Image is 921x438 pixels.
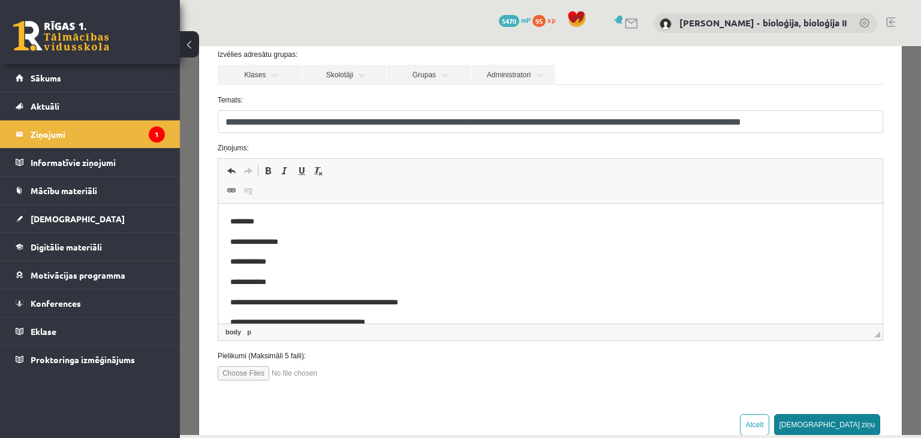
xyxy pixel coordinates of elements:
[43,117,60,132] a: Undo (Ctrl+Z)
[16,92,165,120] a: Aktuāli
[60,137,77,152] a: Unlink
[660,18,672,30] img: Elza Saulīte - bioloģija, bioloģija II
[694,285,700,291] span: Resize
[38,19,122,39] a: Klases
[499,15,531,25] a: 5470 mP
[499,15,519,27] span: 5470
[16,261,165,289] a: Motivācijas programma
[31,73,61,83] span: Sākums
[31,241,102,252] span: Digitālie materiāli
[16,346,165,373] a: Proktoringa izmēģinājums
[29,49,712,59] label: Temats:
[97,117,113,132] a: Italic (Ctrl+I)
[113,117,130,132] a: Underline (Ctrl+U)
[31,185,97,196] span: Mācību materiāli
[16,289,165,317] a: Konferences
[29,304,712,315] label: Pielikumi (Maksimāli 5 faili):
[532,15,561,25] a: 95 xp
[130,117,147,132] a: Remove Format
[31,326,56,337] span: Eklase
[122,19,206,39] a: Skolotāji
[31,213,125,224] span: [DEMOGRAPHIC_DATA]
[16,64,165,92] a: Sākums
[43,137,60,152] a: Link (Ctrl+K)
[16,149,165,176] a: Informatīvie ziņojumi
[149,126,165,143] i: 1
[594,368,701,389] button: [DEMOGRAPHIC_DATA] ziņu
[291,19,375,39] a: Administratori
[29,3,712,14] label: Izvēlies adresātu grupas:
[16,120,165,148] a: Ziņojumi1
[16,318,165,345] a: Eklase
[29,96,712,107] label: Ziņojums:
[547,15,555,25] span: xp
[207,19,291,39] a: Grupas
[532,15,546,27] span: 95
[43,280,64,291] a: body element
[560,368,589,389] button: Atcelt
[80,117,97,132] a: Bold (Ctrl+B)
[521,15,531,25] span: mP
[31,298,81,309] span: Konferences
[16,177,165,204] a: Mācību materiāli
[679,17,847,29] a: [PERSON_NAME] - bioloģija, bioloģija II
[13,21,109,51] a: Rīgas 1. Tālmācības vidusskola
[16,233,165,261] a: Digitālie materiāli
[31,101,59,111] span: Aktuāli
[31,354,135,365] span: Proktoringa izmēģinājums
[38,158,703,277] iframe: Editor, wiswyg-editor-47024727742380-1757335109-749
[12,12,652,125] body: Editor, wiswyg-editor-47024727742380-1757335109-749
[60,117,77,132] a: Redo (Ctrl+Y)
[16,205,165,232] a: [DEMOGRAPHIC_DATA]
[31,120,165,148] legend: Ziņojumi
[31,149,165,176] legend: Informatīvie ziņojumi
[31,270,125,280] span: Motivācijas programma
[65,280,74,291] a: p element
